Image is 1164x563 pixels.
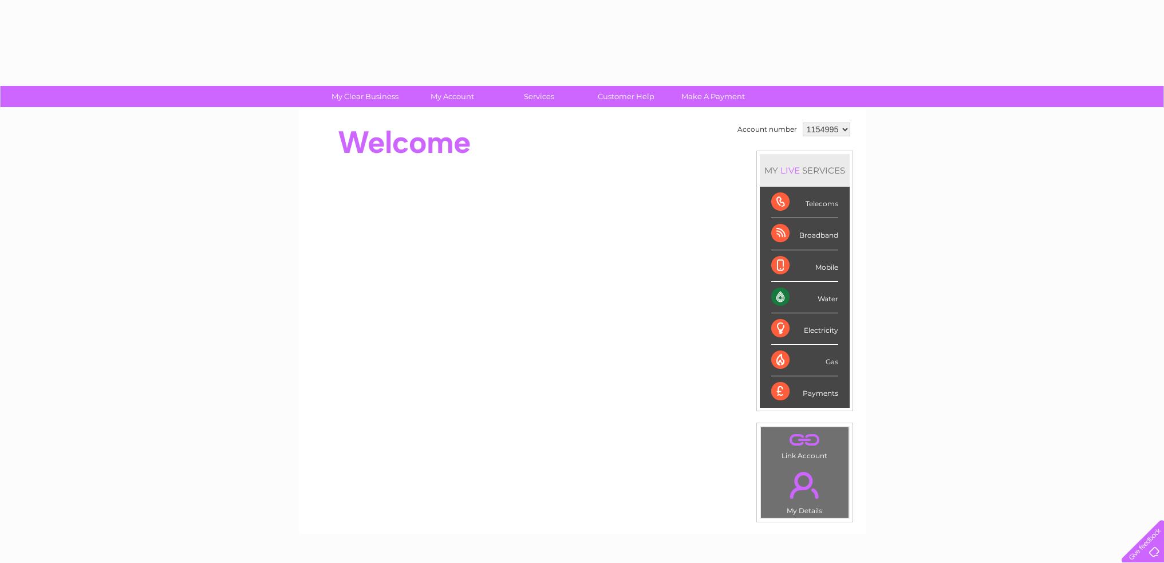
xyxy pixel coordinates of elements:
div: Water [771,282,838,313]
div: Electricity [771,313,838,345]
div: Mobile [771,250,838,282]
a: Make A Payment [666,86,760,107]
td: Account number [735,120,800,139]
div: Gas [771,345,838,376]
td: Link Account [760,427,849,463]
a: My Clear Business [318,86,412,107]
div: Payments [771,376,838,407]
div: MY SERVICES [760,154,850,187]
div: LIVE [778,165,802,176]
a: . [764,465,846,505]
a: Customer Help [579,86,673,107]
td: My Details [760,462,849,518]
div: Telecoms [771,187,838,218]
a: Services [492,86,586,107]
a: . [764,430,846,450]
a: My Account [405,86,499,107]
div: Broadband [771,218,838,250]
